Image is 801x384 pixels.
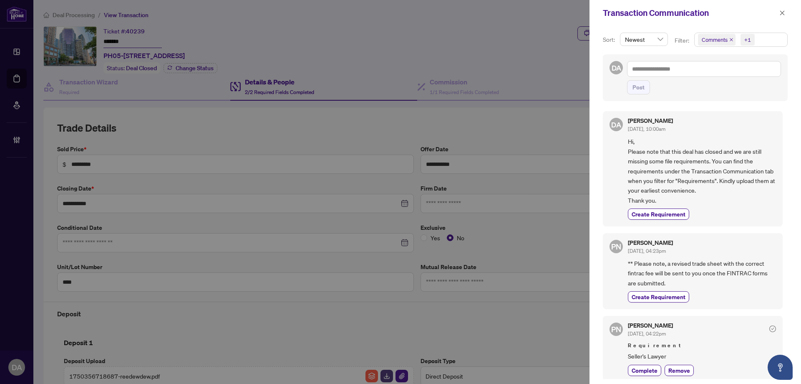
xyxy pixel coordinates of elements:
button: Create Requirement [628,291,689,303]
span: PN [611,241,621,252]
span: [DATE], 04:23pm [628,248,666,254]
span: Comments [698,34,736,46]
span: Remove [668,366,690,375]
span: check-circle [769,326,776,332]
div: Transaction Communication [603,7,777,19]
p: Filter: [675,36,690,45]
span: Hi, Please note that this deal has closed and we are still missing some file requirements. You ca... [628,137,776,205]
span: Complete [632,366,657,375]
span: Seller's Lawyer [628,351,776,361]
span: PN [611,323,621,335]
span: ** Please note, a revised trade sheet with the correct fintrac fee will be sent to you once the F... [628,259,776,288]
button: Create Requirement [628,209,689,220]
span: Create Requirement [632,292,685,301]
span: close [779,10,785,16]
span: [DATE], 04:22pm [628,331,666,337]
span: close [729,38,733,42]
span: DA [611,62,621,74]
button: Post [627,80,650,94]
div: +1 [744,36,751,44]
span: DA [611,119,621,130]
button: Complete [628,365,661,376]
span: Newest [625,33,663,46]
h5: [PERSON_NAME] [628,323,673,328]
button: Open asap [768,355,793,380]
h5: [PERSON_NAME] [628,240,673,246]
p: Sort: [603,35,617,44]
button: Remove [665,365,694,376]
span: Requirement [628,341,776,350]
span: [DATE], 10:00am [628,126,665,132]
span: Comments [702,36,728,44]
h5: [PERSON_NAME] [628,118,673,124]
span: Create Requirement [632,210,685,219]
